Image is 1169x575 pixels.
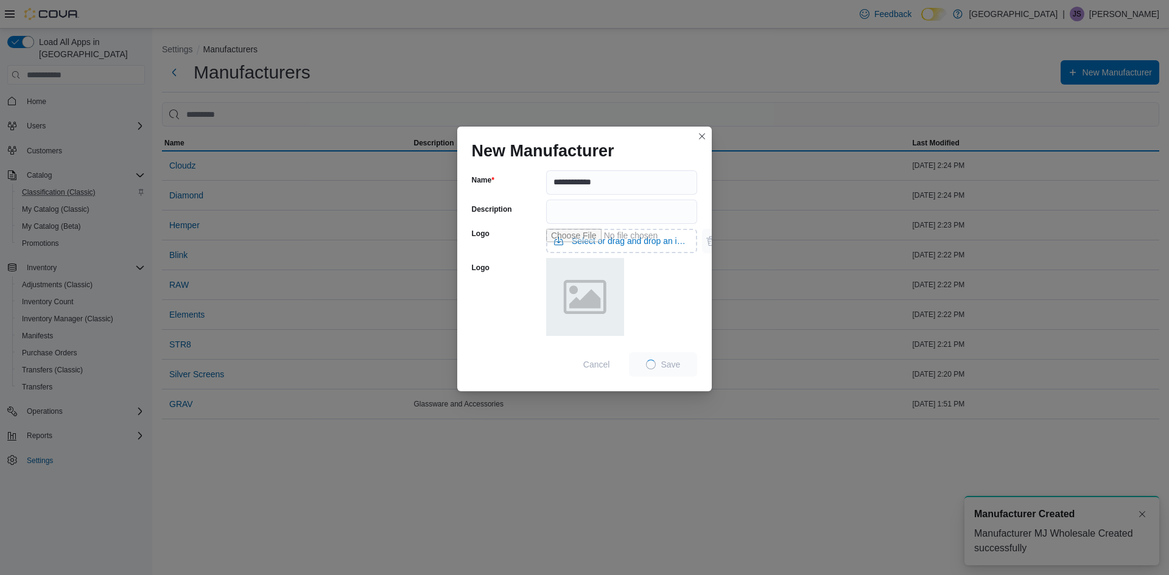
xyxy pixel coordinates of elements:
span: Cancel [583,358,610,371]
h1: New Manufacturer [472,141,614,161]
button: Closes this modal window [695,129,709,144]
span: Loading [644,357,658,371]
img: placeholder.png [546,258,624,336]
label: Name [472,175,494,185]
button: LoadingSave [629,352,697,377]
label: Description [472,204,512,214]
span: Save [661,358,680,371]
button: Cancel [578,352,615,377]
label: Logo [472,263,490,273]
label: Logo [472,229,490,239]
input: Use aria labels when no actual label is in use [546,229,698,253]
